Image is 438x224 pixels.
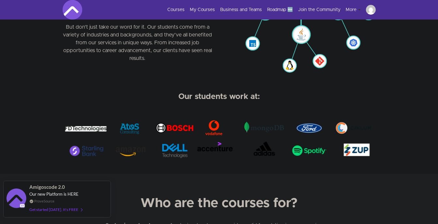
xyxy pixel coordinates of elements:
a: ProveSource [34,198,54,204]
a: Courses [167,7,185,13]
strong: Our students work at: [178,93,260,101]
img: tendongnkengafac@gmail.com [366,5,376,15]
button: More [346,7,366,13]
span: Our new Platform is HERE [29,191,79,197]
span: Amigoscode 2.0 [29,183,65,191]
p: But don't just take our word for it. Our students come from a variety of industries and backgroun... [63,23,213,78]
div: Get started [DATE]. It's FREE [29,206,82,213]
a: My Courses [190,7,215,13]
a: Business and Teams [220,7,262,13]
img: provesource social proof notification image [7,189,26,210]
a: Join the Community [298,7,340,13]
strong: Who are the courses for? [141,197,297,210]
a: Roadmap 🆕 [267,7,293,13]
